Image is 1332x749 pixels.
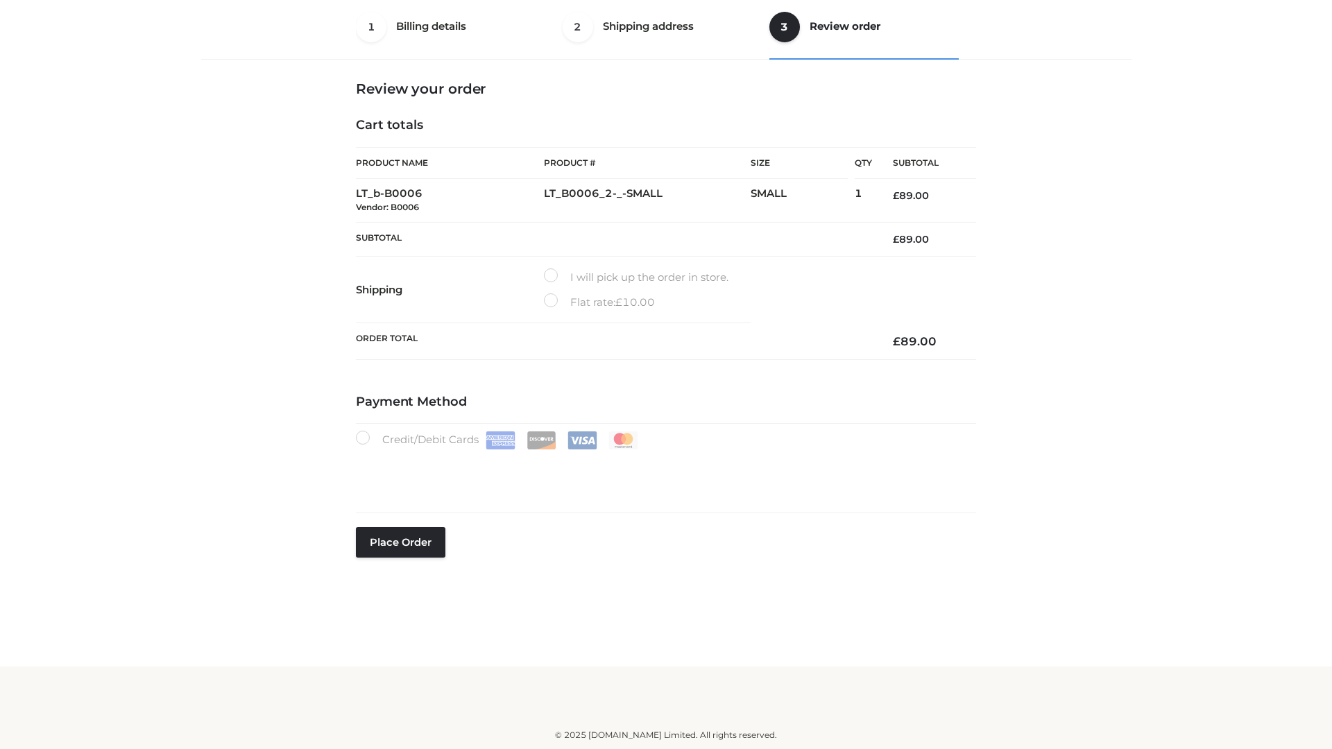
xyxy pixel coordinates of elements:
td: SMALL [751,179,855,223]
label: Credit/Debit Cards [356,431,640,449]
span: £ [893,233,899,246]
th: Order Total [356,323,872,360]
img: Visa [567,431,597,449]
img: Amex [486,431,515,449]
bdi: 89.00 [893,189,929,202]
h4: Cart totals [356,118,976,133]
th: Size [751,148,848,179]
img: Mastercard [608,431,638,449]
label: I will pick up the order in store. [544,268,728,286]
img: Discover [527,431,556,449]
span: £ [615,295,622,309]
th: Product Name [356,147,544,179]
small: Vendor: B0006 [356,202,419,212]
th: Subtotal [356,222,872,256]
th: Product # [544,147,751,179]
th: Subtotal [872,148,976,179]
td: 1 [855,179,872,223]
button: Place order [356,527,445,558]
span: £ [893,334,900,348]
td: LT_b-B0006 [356,179,544,223]
th: Qty [855,147,872,179]
bdi: 89.00 [893,233,929,246]
td: LT_B0006_2-_-SMALL [544,179,751,223]
h4: Payment Method [356,395,976,410]
bdi: 10.00 [615,295,655,309]
label: Flat rate: [544,293,655,311]
span: £ [893,189,899,202]
div: © 2025 [DOMAIN_NAME] Limited. All rights reserved. [206,728,1126,742]
h3: Review your order [356,80,976,97]
th: Shipping [356,257,544,323]
iframe: Secure payment input frame [353,447,973,497]
bdi: 89.00 [893,334,937,348]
